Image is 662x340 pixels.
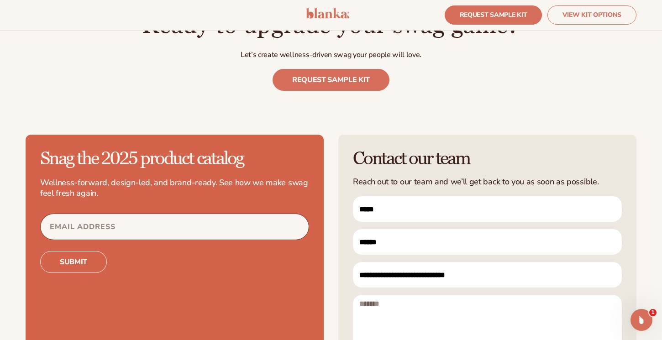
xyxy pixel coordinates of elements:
p: Reach out to our team and we’ll get back to you as soon as possible. [353,177,622,187]
p: Wellness-forward, design-led, and brand-ready. See how we make swag feel fresh again. [40,178,309,199]
p: Let’s create wellness-driven swag your people will love. [139,50,523,60]
a: REQUEST SAMPLE KIT [445,5,542,25]
button: Subscribe [40,251,107,273]
a: REQUEST SAMPLE KIT [273,69,389,91]
a: logo [306,8,349,22]
a: VIEW KIT OPTIONS [547,5,636,25]
iframe: Intercom live chat [630,309,652,331]
h2: Snag the 2025 product catalog [40,149,309,168]
img: logo [306,8,349,19]
span: 1 [649,309,657,316]
h2: Contact our team [353,149,622,168]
